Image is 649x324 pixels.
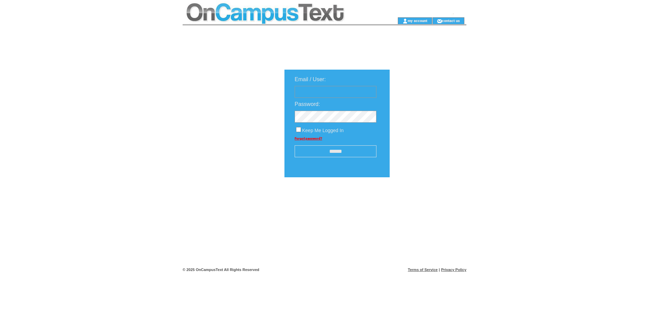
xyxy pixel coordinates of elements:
[183,268,259,272] span: © 2025 OnCampusText All Rights Reserved
[403,18,408,24] img: account_icon.gif
[441,268,466,272] a: Privacy Policy
[295,101,320,107] span: Password:
[439,268,440,272] span: |
[302,128,344,133] span: Keep Me Logged In
[295,137,322,140] a: Forgot password?
[408,268,438,272] a: Terms of Service
[409,194,443,203] img: transparent.png
[437,18,442,24] img: contact_us_icon.gif
[442,18,460,23] a: contact us
[295,76,326,82] span: Email / User:
[408,18,427,23] a: my account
